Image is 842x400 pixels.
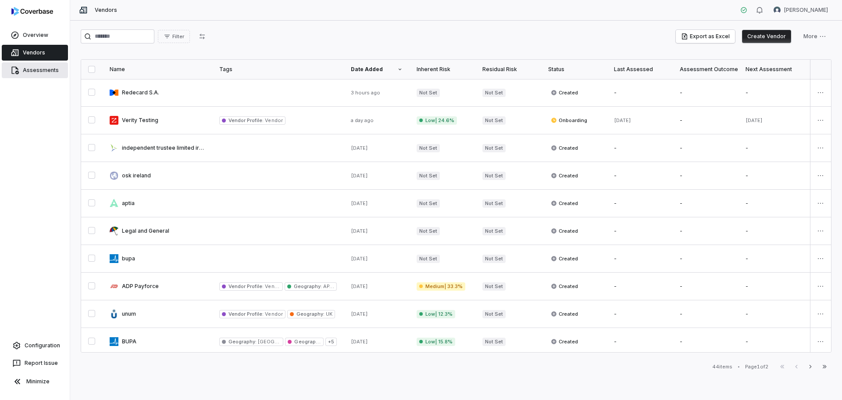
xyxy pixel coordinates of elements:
[417,282,465,291] span: Medium | 33.3%
[739,134,804,162] td: -
[774,7,781,14] img: Zulmar Santos avatar
[739,273,804,300] td: -
[417,116,457,125] span: Low | 24.6%
[673,190,739,217] td: -
[712,364,732,370] div: 44 items
[351,228,368,234] span: [DATE]
[673,134,739,162] td: -
[551,117,587,124] span: Onboarding
[11,7,53,16] img: logo-D7KZi-bG.svg
[296,311,325,317] span: Geography :
[482,310,506,318] span: Not Set
[551,310,578,317] span: Created
[551,283,578,290] span: Created
[676,30,735,43] button: Export as Excel
[228,283,264,289] span: Vendor Profile :
[294,339,322,345] span: Geography :
[351,339,368,345] span: [DATE]
[739,190,804,217] td: -
[614,66,666,73] div: Last Assessed
[673,162,739,190] td: -
[739,328,804,356] td: -
[673,328,739,356] td: -
[482,144,506,152] span: Not Set
[739,300,804,328] td: -
[228,311,264,317] span: Vendor Profile :
[264,117,282,123] span: Vendor
[325,338,337,346] span: + 5
[482,66,534,73] div: Residual Risk
[768,4,833,17] button: Zulmar Santos avatar[PERSON_NAME]
[742,30,791,43] button: Create Vendor
[673,300,739,328] td: -
[482,89,506,97] span: Not Set
[322,283,336,289] span: APAC
[673,79,739,107] td: -
[4,338,66,353] a: Configuration
[607,162,673,190] td: -
[673,217,739,245] td: -
[739,217,804,245] td: -
[739,245,804,273] td: -
[351,145,368,151] span: [DATE]
[264,283,282,289] span: Vendor
[351,90,380,96] span: 3 hours ago
[4,373,66,390] button: Minimize
[482,227,506,235] span: Not Set
[739,162,804,190] td: -
[548,66,600,73] div: Status
[417,199,440,208] span: Not Set
[784,7,828,14] span: [PERSON_NAME]
[417,144,440,152] span: Not Set
[2,62,68,78] a: Assessments
[351,66,403,73] div: Date Added
[264,311,282,317] span: Vendor
[2,27,68,43] a: Overview
[745,364,768,370] div: Page 1 of 2
[738,364,740,370] div: •
[257,339,310,345] span: [GEOGRAPHIC_DATA]
[351,283,368,289] span: [DATE]
[673,245,739,273] td: -
[551,144,578,151] span: Created
[607,245,673,273] td: -
[551,338,578,345] span: Created
[551,227,578,234] span: Created
[680,66,731,73] div: Assessment Outcome
[607,300,673,328] td: -
[325,311,332,317] span: UK
[2,45,68,61] a: Vendors
[607,273,673,300] td: -
[351,256,368,262] span: [DATE]
[746,66,797,73] div: Next Assessment
[95,7,117,14] span: Vendors
[607,134,673,162] td: -
[607,217,673,245] td: -
[351,200,368,206] span: [DATE]
[614,117,631,123] span: [DATE]
[482,172,506,180] span: Not Set
[110,66,205,73] div: Name
[228,117,264,123] span: Vendor Profile :
[351,117,374,123] span: a day ago
[417,66,468,73] div: Inherent Risk
[417,172,440,180] span: Not Set
[739,79,804,107] td: -
[551,255,578,262] span: Created
[551,89,578,96] span: Created
[417,310,455,318] span: Low | 12.3%
[417,338,455,346] span: Low | 15.8%
[482,338,506,346] span: Not Set
[351,173,368,179] span: [DATE]
[158,30,190,43] button: Filter
[673,273,739,300] td: -
[607,190,673,217] td: -
[551,200,578,207] span: Created
[607,328,673,356] td: -
[482,255,506,263] span: Not Set
[4,355,66,371] button: Report Issue
[294,283,322,289] span: Geography :
[417,227,440,235] span: Not Set
[746,117,763,123] span: [DATE]
[482,116,506,125] span: Not Set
